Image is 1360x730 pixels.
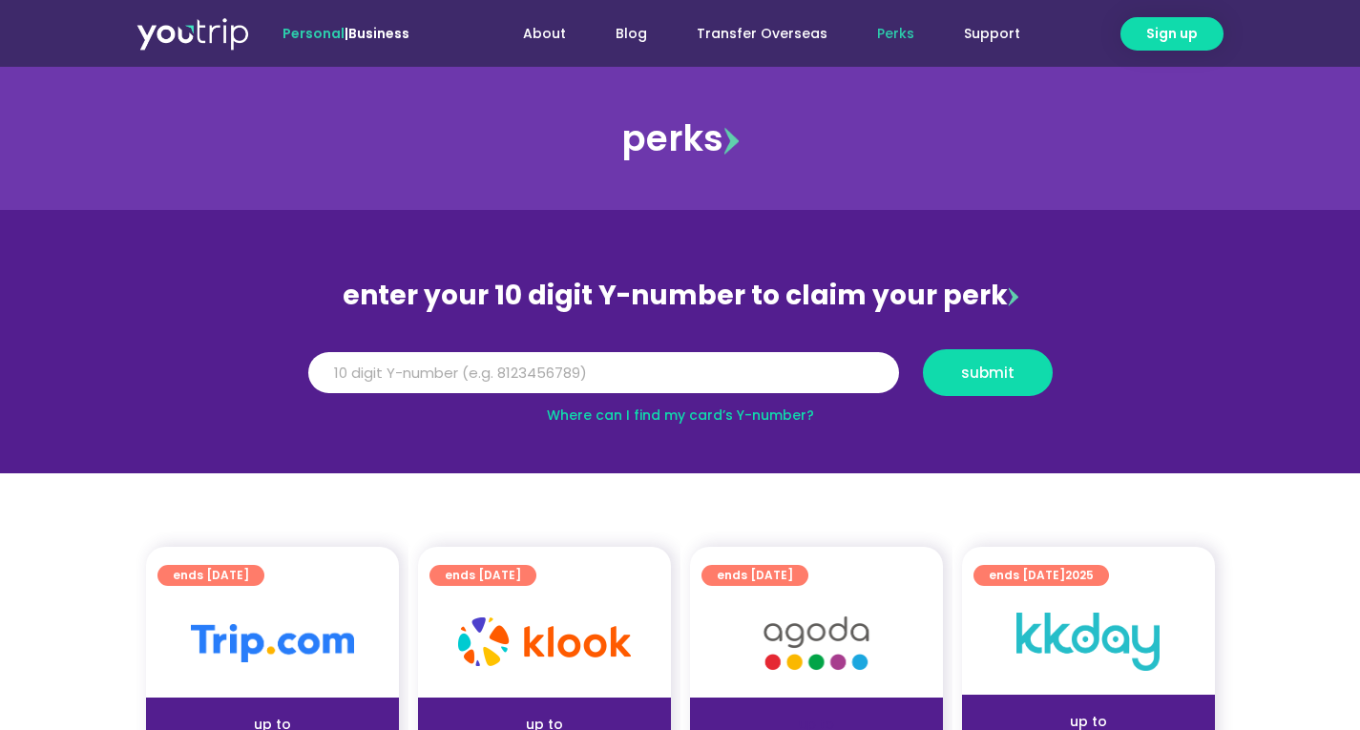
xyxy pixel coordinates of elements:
[157,565,264,586] a: ends [DATE]
[308,349,1053,410] form: Y Number
[461,16,1045,52] nav: Menu
[308,352,899,394] input: 10 digit Y-number (e.g. 8123456789)
[282,24,409,43] span: |
[1146,24,1198,44] span: Sign up
[547,406,814,425] a: Where can I find my card’s Y-number?
[989,565,1094,586] span: ends [DATE]
[672,16,852,52] a: Transfer Overseas
[299,271,1062,321] div: enter your 10 digit Y-number to claim your perk
[701,565,808,586] a: ends [DATE]
[591,16,672,52] a: Blog
[282,24,345,43] span: Personal
[498,16,591,52] a: About
[923,349,1053,396] button: submit
[717,565,793,586] span: ends [DATE]
[939,16,1045,52] a: Support
[1065,567,1094,583] span: 2025
[852,16,939,52] a: Perks
[973,565,1109,586] a: ends [DATE]2025
[173,565,249,586] span: ends [DATE]
[348,24,409,43] a: Business
[429,565,536,586] a: ends [DATE]
[1120,17,1224,51] a: Sign up
[445,565,521,586] span: ends [DATE]
[961,365,1015,380] span: submit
